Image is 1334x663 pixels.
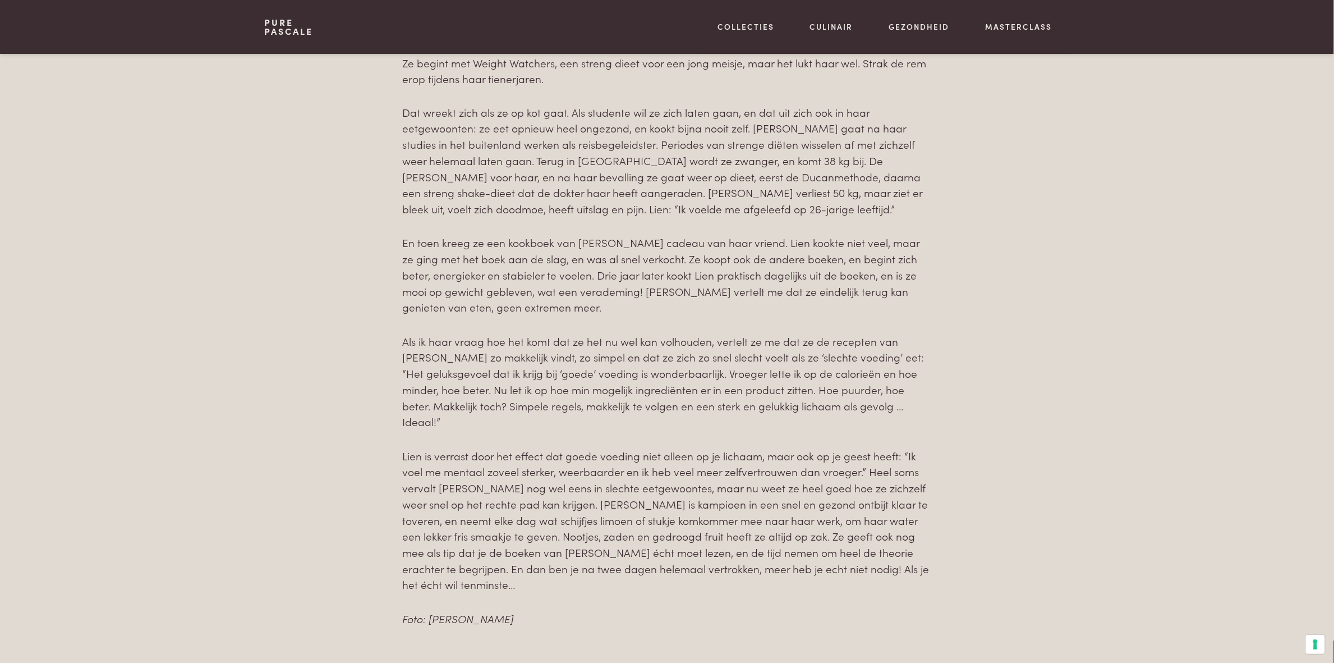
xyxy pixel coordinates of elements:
[810,21,853,33] a: Culinair
[264,18,313,36] a: PurePascale
[717,21,774,33] a: Collecties
[402,449,931,593] p: Lien is verrast door het effect dat goede voeding niet alleen op je lichaam, maar ook op je geest...
[1306,635,1325,654] button: Uw voorkeuren voor toestemming voor trackingtechnologieën
[402,611,514,627] em: Foto: [PERSON_NAME]
[985,21,1052,33] a: Masterclass
[402,105,931,218] p: Dat wreekt zich als ze op kot gaat. Als studente wil ze zich laten gaan, en dat uit zich ook in h...
[402,235,931,316] p: En toen kreeg ze een kookboek van [PERSON_NAME] cadeau van haar vriend. Lien kookte niet veel, ma...
[889,21,950,33] a: Gezondheid
[402,334,931,431] p: Als ik haar vraag hoe het komt dat ze het nu wel kan volhouden, vertelt ze me dat ze de recepten ...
